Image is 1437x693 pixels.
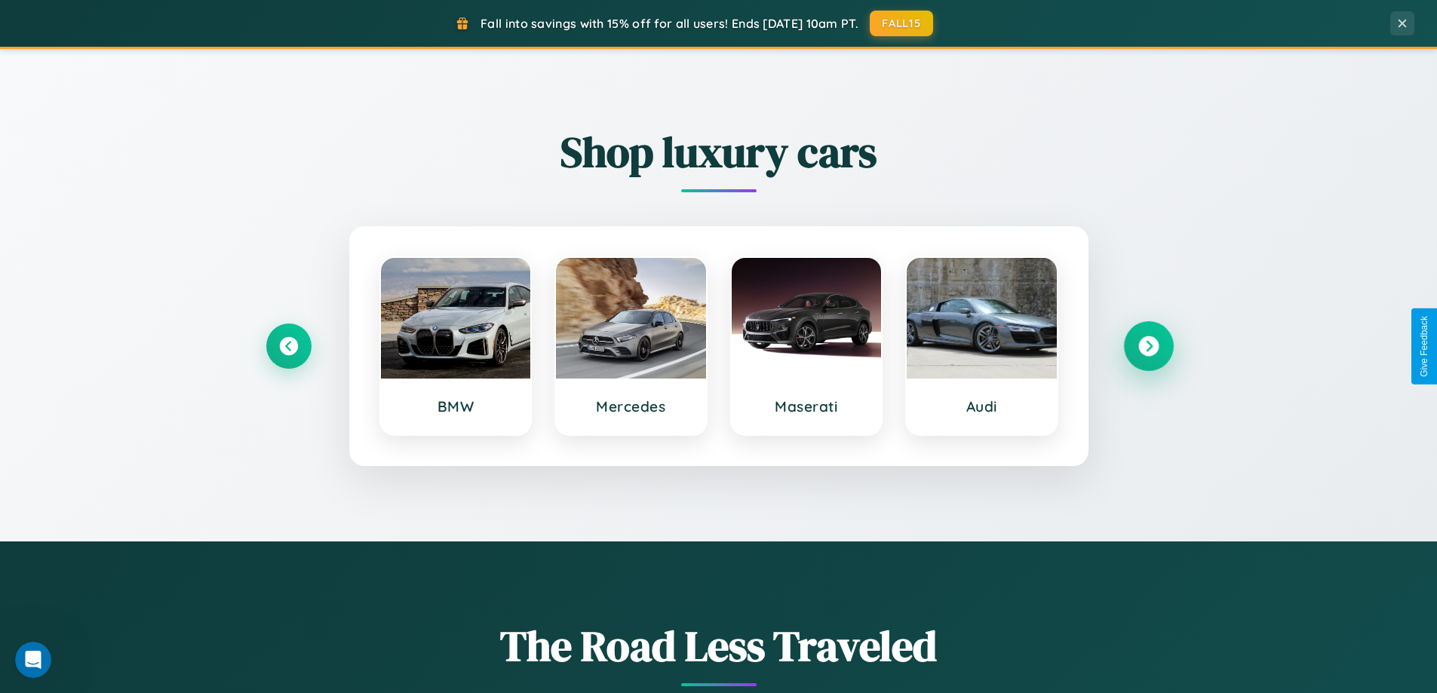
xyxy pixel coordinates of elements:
[1419,316,1429,377] div: Give Feedback
[15,642,51,678] iframe: Intercom live chat
[922,397,1042,415] h3: Audi
[747,397,867,415] h3: Maserati
[266,617,1171,675] h1: The Road Less Traveled
[870,11,933,36] button: FALL15
[481,16,858,31] span: Fall into savings with 15% off for all users! Ends [DATE] 10am PT.
[571,397,691,415] h3: Mercedes
[396,397,516,415] h3: BMW
[266,123,1171,181] h2: Shop luxury cars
